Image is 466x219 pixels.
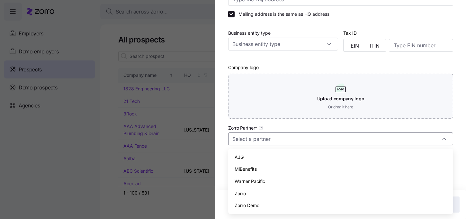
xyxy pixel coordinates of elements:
input: Business entity type [228,38,338,50]
span: ITIN [370,43,380,48]
span: Zorro Partner * [228,125,257,131]
label: Tax ID [343,30,357,37]
span: Warner Pacific [235,178,265,185]
span: Zorro [235,190,246,197]
span: Zorro Demo [235,202,259,209]
input: Select a partner [228,132,453,145]
label: Business entity type [228,30,271,37]
span: MiBenefits [235,166,257,173]
span: AJG [235,154,244,161]
input: Type EIN number [389,39,453,52]
label: Mailing address is the same as HQ address [235,11,329,17]
span: EIN [351,43,359,48]
label: Company logo [228,64,259,71]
